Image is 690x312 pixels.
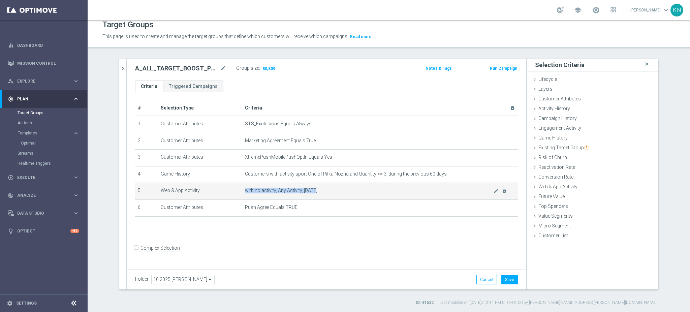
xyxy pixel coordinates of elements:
button: Notes & Tags [425,65,452,72]
i: play_circle_outline [8,175,14,181]
i: gps_fixed [8,96,14,102]
i: person_search [8,78,14,84]
td: Customer Attributes [158,133,242,150]
i: close [644,60,650,69]
span: Plan [17,97,73,101]
span: Templates [18,131,66,135]
i: settings [7,300,13,306]
i: keyboard_arrow_right [73,210,79,216]
button: Read more [349,33,372,40]
label: : [259,65,260,71]
th: # [135,100,158,116]
span: Campaign History [538,116,577,121]
a: Target Groups [18,110,70,116]
button: Cancel [476,275,497,284]
span: Risk of Churn [538,155,567,160]
i: keyboard_arrow_right [73,130,79,136]
button: equalizer Dashboard [7,43,80,48]
i: mode_edit [220,64,226,72]
a: Optimail [21,141,70,146]
a: Mission Control [17,54,79,72]
i: chevron_right [120,65,126,72]
a: Optibot [17,222,70,240]
td: 4 [135,166,158,183]
button: track_changes Analyze keyboard_arrow_right [7,193,80,198]
span: Customer List [538,233,568,238]
td: 5 [135,183,158,200]
i: lightbulb [8,228,14,234]
span: Conversion Rate [538,174,573,180]
span: Existing Target Group [538,145,589,150]
span: Layers [538,86,553,92]
button: play_circle_outline Execute keyboard_arrow_right [7,175,80,180]
td: 3 [135,150,158,166]
i: keyboard_arrow_right [73,96,79,102]
i: equalizer [8,42,14,49]
i: keyboard_arrow_right [73,192,79,198]
span: keyboard_arrow_down [662,6,670,14]
span: Data Studio [17,211,73,215]
a: Streams [18,151,70,156]
div: Streams [18,148,87,158]
div: Templates [18,128,87,148]
a: Triggered Campaigns [163,81,223,92]
button: chevron_right [119,59,126,79]
h2: A_ALL_TARGET_BOOST_PUSH_POL_LIT_MS_121025 [135,64,219,72]
span: 80,809 [262,66,276,72]
td: 6 [135,199,158,216]
div: Dashboard [8,36,79,54]
button: Data Studio keyboard_arrow_right [7,211,80,216]
span: Marketing Agreement Equals True [245,138,316,144]
label: ID: 41632 [416,300,434,306]
span: This page is used to create and manage the target groups that define which customers will receive... [102,34,348,39]
div: lightbulb Optibot +10 [7,228,80,234]
button: Run Campaign [489,65,518,72]
a: Realtime Triggers [18,161,70,166]
button: Templates keyboard_arrow_right [18,130,80,136]
div: Templates [18,131,73,135]
i: keyboard_arrow_right [73,78,79,84]
div: Optimail [21,138,87,148]
span: Engagement Activity [538,125,581,131]
td: Customer Attributes [158,150,242,166]
th: Selection Type [158,100,242,116]
h3: Selection Criteria [535,61,585,69]
span: Execute [17,176,73,180]
td: Web & App Activity [158,183,242,200]
div: Data Studio [8,210,73,216]
span: school [574,6,582,14]
label: Complex Selection [140,245,180,251]
span: Push Agree Equals TRUE [245,205,297,210]
div: Plan [8,96,73,102]
div: Execute [8,175,73,181]
span: Criteria [245,105,262,111]
span: Customer Attributes [538,96,581,101]
a: Settings [16,301,37,305]
div: +10 [70,229,79,233]
button: Save [501,275,518,284]
button: person_search Explore keyboard_arrow_right [7,79,80,84]
a: Dashboard [17,36,79,54]
div: KN [670,4,683,17]
span: Analyze [17,193,73,197]
button: Mission Control [7,61,80,66]
td: Game History [158,166,242,183]
span: Game History [538,135,568,141]
div: Realtime Triggers [18,158,87,168]
span: Reactivation Rate [538,164,575,170]
i: keyboard_arrow_right [73,174,79,181]
span: Micro Segment [538,223,571,228]
div: Optibot [8,222,79,240]
div: Analyze [8,192,73,198]
td: 1 [135,116,158,133]
label: Folder [135,276,149,282]
td: 2 [135,133,158,150]
div: Explore [8,78,73,84]
div: Mission Control [8,54,79,72]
